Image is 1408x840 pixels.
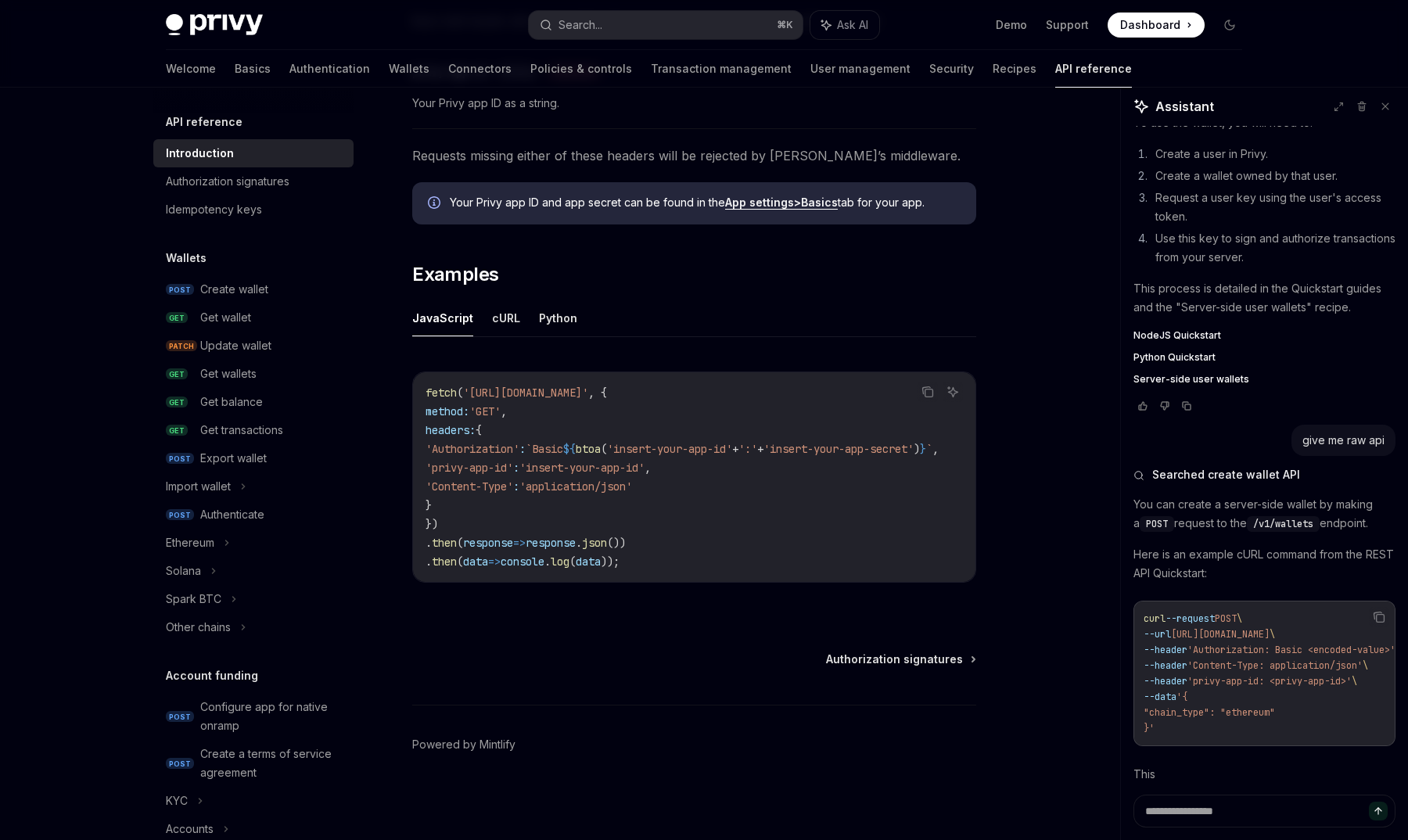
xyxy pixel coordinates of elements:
a: Powered by Mintlify [412,737,515,752]
span: }) [426,517,438,531]
span: ${ [563,442,576,456]
span: GET [166,368,188,380]
span: Ask AI [837,17,868,33]
a: Python Quickstart [1133,351,1395,364]
span: 'Content-Type: application/json' [1187,659,1363,672]
div: Accounts [166,820,214,838]
button: Search...⌘K [529,11,803,39]
span: Dashboard [1120,17,1180,33]
span: Assistant [1155,97,1214,116]
span: + [732,442,738,456]
div: Update wallet [200,336,271,355]
span: --url [1144,628,1171,641]
span: POST [166,509,194,521]
button: Copy the contents from the code block [918,382,938,402]
span: [URL][DOMAIN_NAME] [1171,628,1270,641]
span: + [757,442,763,456]
span: ( [601,442,607,456]
a: Authorization signatures [826,652,975,667]
a: NodeJS Quickstart [1133,329,1395,342]
span: --data [1144,691,1176,703]
span: GET [166,397,188,408]
span: POST [1146,518,1168,530]
span: }' [1144,722,1155,734]
span: Examples [412,262,498,287]
a: Support [1046,17,1089,33]
span: --header [1144,644,1187,656]
span: ( [457,386,463,400]
span: ) [914,442,920,456]
a: GETGet wallet [153,303,354,332]
span: response [463,536,513,550]
span: then [432,536,457,550]
span: NodeJS Quickstart [1133,329,1221,342]
a: POSTCreate wallet [153,275,354,303]
span: , [501,404,507,418]
div: Get wallets [200,364,257,383]
span: 'privy-app-id: <privy-app-id>' [1187,675,1352,687]
span: , [932,442,939,456]
button: cURL [492,300,520,336]
span: } [426,498,432,512]
a: GETGet balance [153,388,354,416]
span: 'insert-your-app-id' [607,442,732,456]
div: Other chains [166,618,231,637]
div: Authorization signatures [166,172,289,191]
strong: App settings [725,196,794,209]
span: 'Authorization: Basic <encoded-value>' [1187,644,1395,656]
span: data [576,555,601,569]
p: Here is an example cURL command from the REST API Quickstart: [1133,545,1395,583]
span: data [463,555,488,569]
div: Export wallet [200,449,267,468]
p: This [1133,765,1395,784]
a: POSTExport wallet [153,444,354,472]
a: Demo [996,17,1027,33]
span: then [432,555,457,569]
span: log [551,555,569,569]
span: 'insert-your-app-id' [519,461,645,475]
button: Copy the contents from the code block [1369,607,1389,627]
span: json [582,536,607,550]
span: 'Content-Type' [426,479,513,494]
span: POST [166,284,194,296]
span: --header [1144,659,1187,672]
h5: Wallets [166,249,207,267]
a: User management [810,50,911,88]
li: Create a wallet owned by that user. [1151,167,1395,185]
span: )); [601,555,620,569]
span: \ [1352,675,1357,687]
span: --request [1166,612,1215,625]
button: Ask AI [943,382,963,402]
span: : [519,442,526,456]
span: . [426,555,432,569]
div: Authenticate [200,505,264,524]
div: Get transactions [200,421,283,440]
a: POSTAuthenticate [153,501,354,529]
span: Your Privy app ID and app secret can be found in the tab for your app. [450,195,961,210]
span: --header [1144,675,1187,687]
div: Introduction [166,144,234,163]
span: 'GET' [469,404,501,418]
span: POST [166,758,194,770]
span: \ [1237,612,1242,625]
a: Transaction management [651,50,792,88]
span: . [544,555,551,569]
h5: Account funding [166,666,258,685]
span: 'Authorization' [426,442,519,456]
span: , { [588,386,607,400]
img: dark logo [166,14,263,36]
span: POST [1215,612,1237,625]
button: Toggle dark mode [1217,13,1242,38]
span: ` [926,442,932,456]
span: GET [166,312,188,324]
div: Configure app for native onramp [200,698,344,735]
span: ( [457,555,463,569]
span: 'privy-app-id' [426,461,513,475]
button: Ask AI [810,11,879,39]
a: Recipes [993,50,1036,88]
div: Solana [166,562,201,580]
span: Python Quickstart [1133,351,1216,364]
span: \ [1270,628,1275,641]
span: POST [166,453,194,465]
span: 'application/json' [519,479,632,494]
